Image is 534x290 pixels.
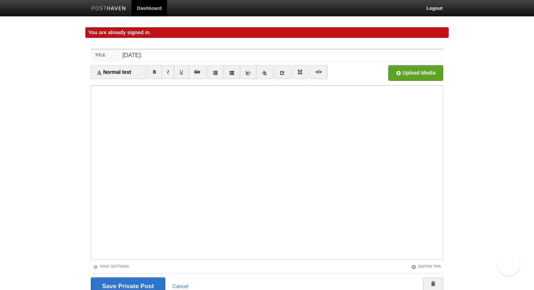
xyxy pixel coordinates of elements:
[411,265,441,269] a: Editor Tips
[162,65,174,79] a: I
[92,6,126,12] img: Posthaven-bar
[298,69,303,75] img: pagebreak-icon.png
[189,65,206,79] a: Str
[174,65,189,79] a: U
[147,65,162,79] a: B
[91,49,120,61] label: Title
[310,65,327,79] a: </>
[97,69,131,75] span: Normal text
[93,265,129,269] a: Post Settings
[194,69,201,75] del: Str
[85,27,449,38] div: You are already signed in.
[173,283,189,289] a: Cancel
[498,254,519,275] iframe: Help Scout Beacon - Open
